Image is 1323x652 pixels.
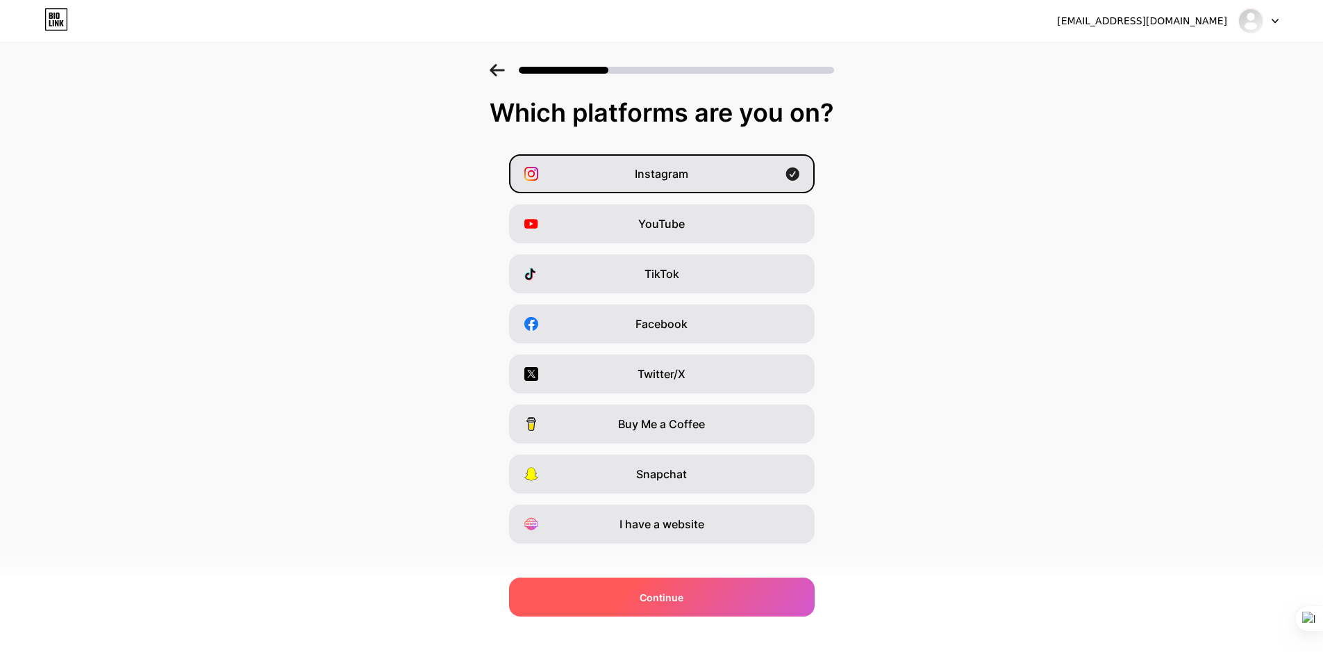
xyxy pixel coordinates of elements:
span: Facebook [635,316,688,332]
span: Continue [640,590,683,605]
img: nobrerp [1238,8,1264,34]
div: [EMAIL_ADDRESS][DOMAIN_NAME] [1057,14,1227,28]
span: I have a website [619,516,704,532]
span: Instagram [635,165,688,182]
span: Twitter/X [638,366,685,382]
span: YouTube [638,215,685,232]
span: TikTok [644,266,679,282]
span: Buy Me a Coffee [618,416,705,432]
div: Which platforms are you on? [14,99,1309,127]
span: Snapchat [636,466,687,482]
